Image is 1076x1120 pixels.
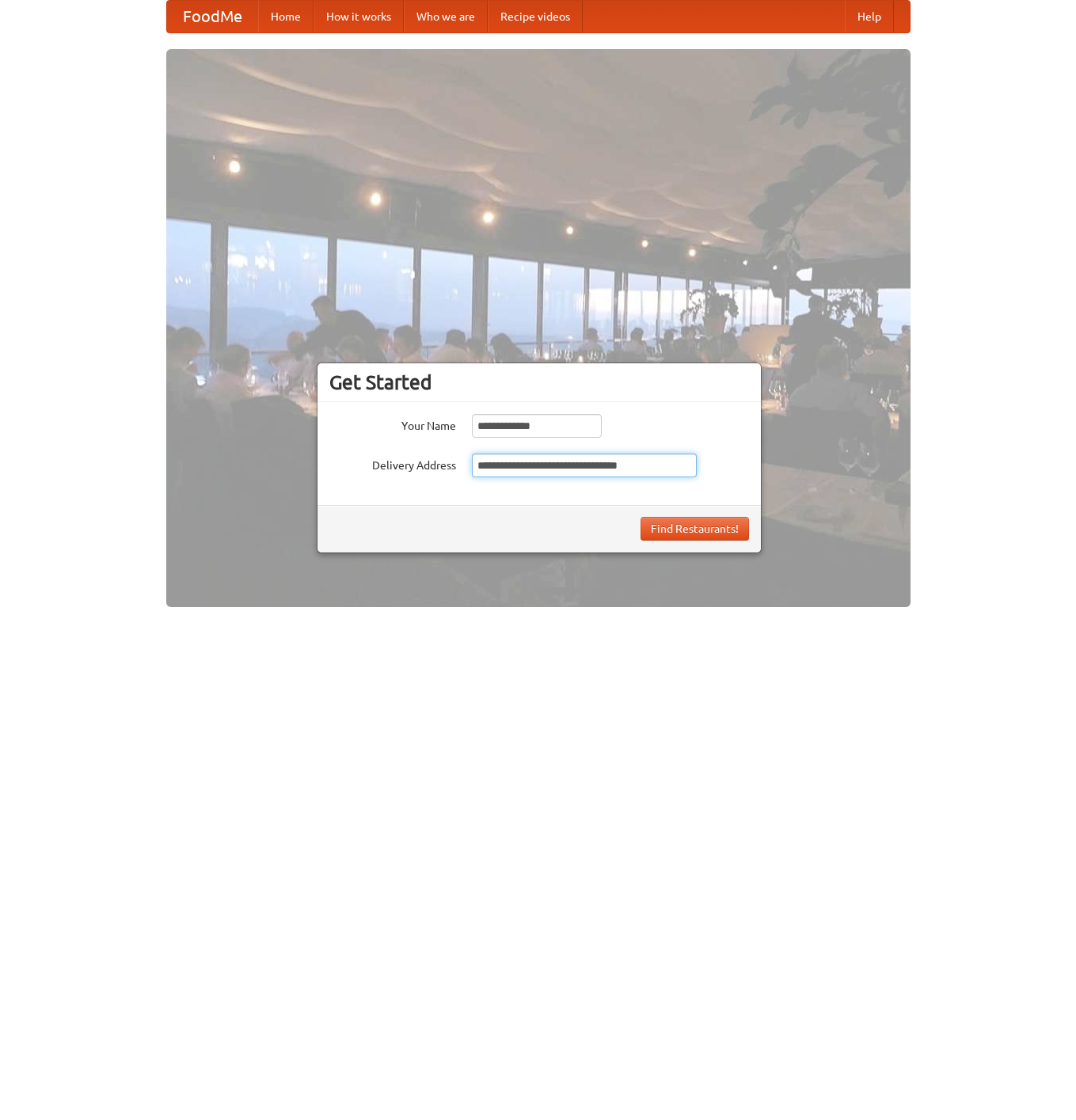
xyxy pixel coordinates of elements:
label: Delivery Address [329,454,456,473]
a: How it works [314,1,404,32]
a: Recipe videos [488,1,583,32]
a: Home [258,1,314,32]
button: Find Restaurants! [641,517,749,541]
a: Help [845,1,894,32]
a: FoodMe [167,1,258,32]
h3: Get Started [329,370,749,394]
label: Your Name [329,414,456,434]
a: Who we are [404,1,488,32]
